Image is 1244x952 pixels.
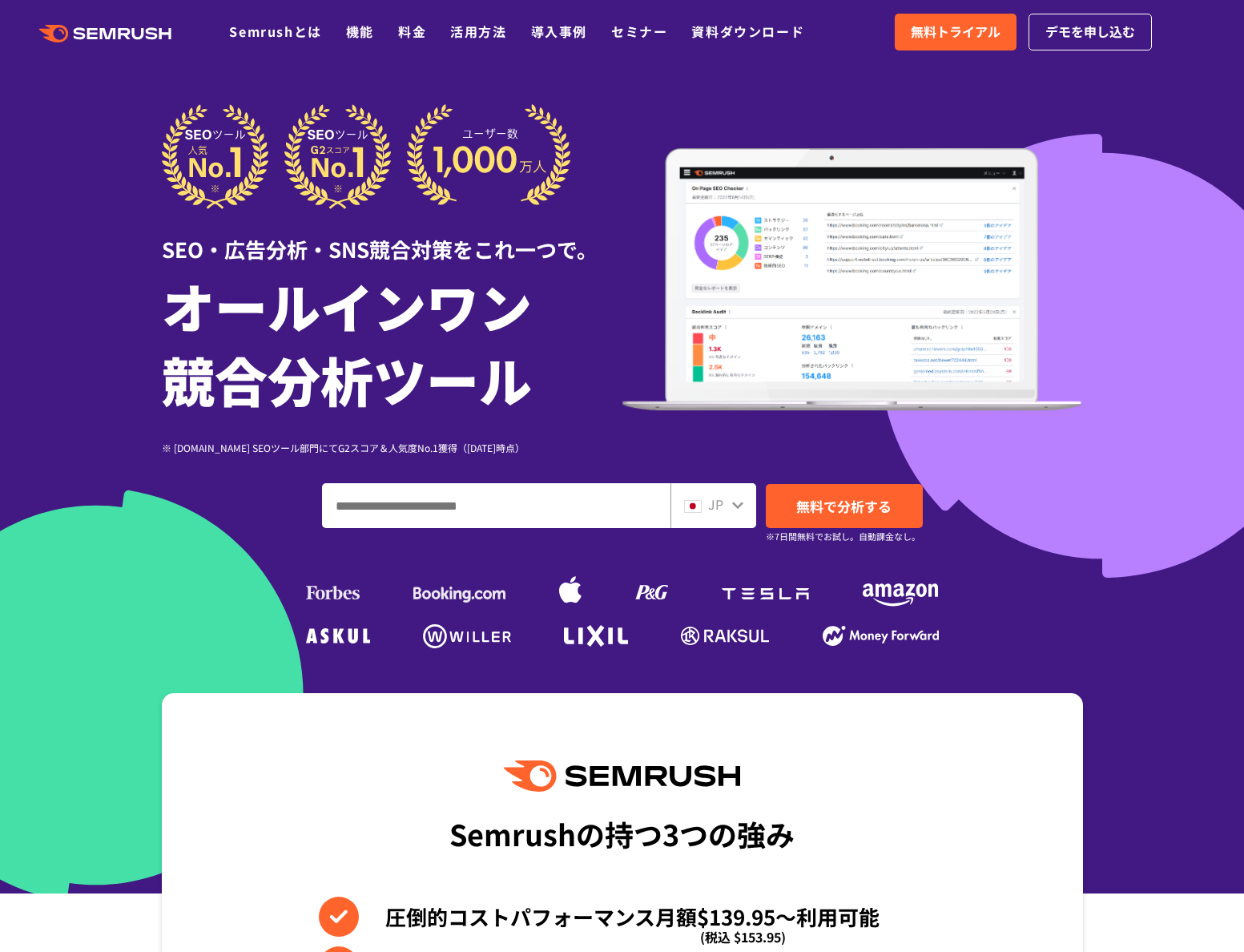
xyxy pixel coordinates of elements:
[911,22,1000,42] span: 無料トライアル
[504,760,739,792] img: Semrush
[691,22,804,41] a: 資料ダウンロード
[319,897,925,937] li: 圧倒的コストパフォーマンス月額$139.95〜利用可能
[766,529,920,544] small: ※7日間無料でお試し。自動課金なし。
[162,209,622,264] div: SEO・広告分析・SNS競合対策をこれ一つで。
[229,22,321,41] a: Semrushとは
[895,14,1017,50] a: 無料トライアル
[162,440,622,455] div: ※ [DOMAIN_NAME] SEOツール部門にてG2スコア＆人気度No.1獲得（[DATE]時点）
[766,484,923,528] a: 無料で分析する
[708,494,723,514] span: JP
[1029,14,1152,50] a: デモを申し込む
[346,22,374,41] a: 機能
[323,484,670,527] input: ドメイン、キーワードまたはURLを入力してください
[449,804,795,863] div: Semrushの持つ3つの強み
[796,496,892,516] span: 無料で分析する
[611,22,667,41] a: セミナー
[398,22,426,41] a: 料金
[1045,22,1135,42] span: デモを申し込む
[450,22,506,41] a: 活用方法
[531,22,587,41] a: 導入事例
[162,268,622,416] h1: オールインワン 競合分析ツール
